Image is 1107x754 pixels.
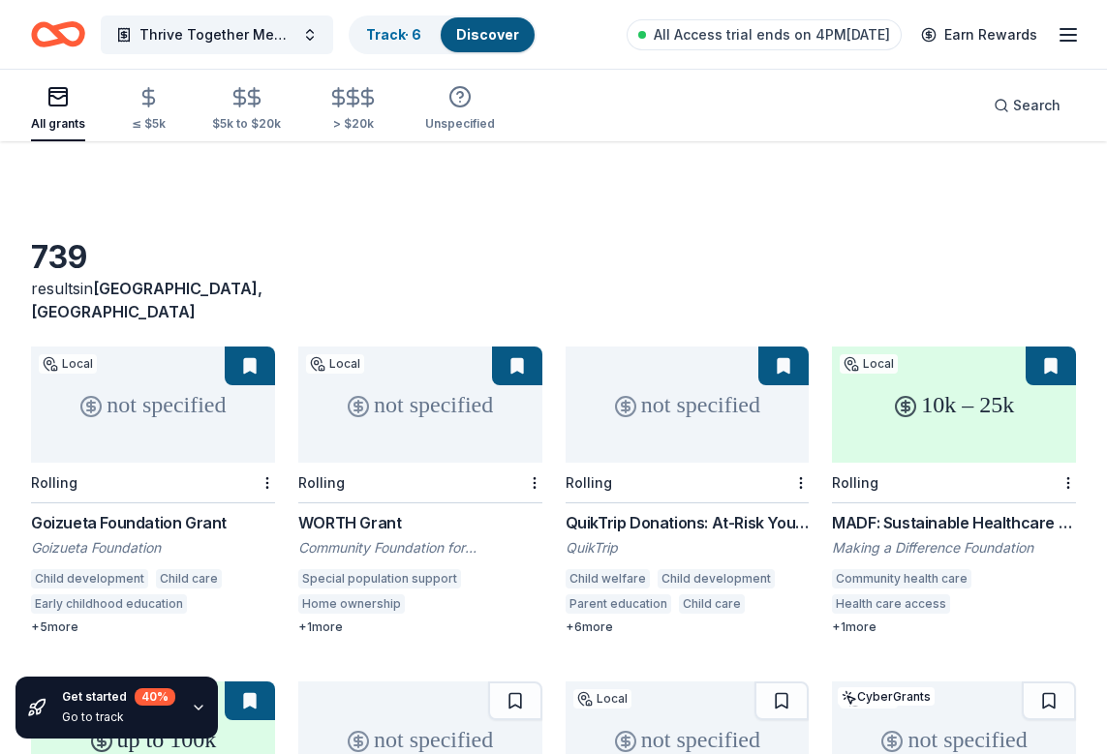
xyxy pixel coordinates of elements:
[31,569,148,588] div: Child development
[978,86,1076,125] button: Search
[349,15,537,54] button: Track· 6Discover
[832,511,1076,534] div: MADF: Sustainable Healthcare Grants
[31,279,262,321] span: [GEOGRAPHIC_DATA], [GEOGRAPHIC_DATA]
[62,688,175,706] div: Get started
[31,279,262,321] span: in
[573,689,631,709] div: Local
[654,23,890,46] span: All Access trial ends on 4PM[DATE]
[456,26,519,43] a: Discover
[832,474,878,491] div: Rolling
[679,594,745,614] div: Child care
[298,594,405,614] div: Home ownership
[832,569,971,588] div: Community health care
[566,511,810,534] div: QuikTrip Donations: At-Risk Youth and Early Childhood Education
[31,474,77,491] div: Rolling
[212,78,281,141] button: $5k to $20k
[298,619,542,635] div: + 1 more
[31,594,187,614] div: Early childhood education
[566,569,650,588] div: Child welfare
[832,538,1076,558] div: Making a Difference Foundation
[31,347,275,463] div: not specified
[139,23,294,46] span: Thrive Together Mental Health and Well-Being Program
[31,238,275,277] div: 739
[132,78,166,141] button: ≤ $5k
[298,511,542,534] div: WORTH Grant
[31,12,85,57] a: Home
[31,277,275,323] div: results
[31,77,85,141] button: All grants
[1013,94,1061,117] span: Search
[62,709,175,725] div: Go to track
[832,619,1076,635] div: + 1 more
[327,116,379,132] div: > $20k
[298,347,542,635] a: not specifiedLocalRollingWORTH GrantCommunity Foundation for [GEOGRAPHIC_DATA]Special population ...
[566,619,810,635] div: + 6 more
[31,116,85,132] div: All grants
[566,347,810,463] div: not specified
[298,538,542,558] div: Community Foundation for [GEOGRAPHIC_DATA]
[298,569,461,588] div: Special population support
[298,474,345,491] div: Rolling
[31,538,275,558] div: Goizueta Foundation
[306,354,364,374] div: Local
[566,474,612,491] div: Rolling
[566,594,671,614] div: Parent education
[658,569,775,588] div: Child development
[39,354,97,374] div: Local
[838,687,935,706] div: CyberGrants
[31,347,275,635] a: not specifiedLocalRollingGoizueta Foundation GrantGoizueta FoundationChild developmentChild careE...
[132,116,166,132] div: ≤ $5k
[101,15,333,54] button: Thrive Together Mental Health and Well-Being Program
[366,26,421,43] a: Track· 6
[425,77,495,141] button: Unspecified
[135,688,175,706] div: 40 %
[627,19,902,50] a: All Access trial ends on 4PM[DATE]
[832,347,1076,635] a: 10k – 25kLocalRollingMADF: Sustainable Healthcare GrantsMaking a Difference FoundationCommunity h...
[298,347,542,463] div: not specified
[566,538,810,558] div: QuikTrip
[566,347,810,635] a: not specifiedRollingQuikTrip Donations: At-Risk Youth and Early Childhood EducationQuikTripChild ...
[31,511,275,534] div: Goizueta Foundation Grant
[832,347,1076,463] div: 10k – 25k
[156,569,222,588] div: Child care
[840,354,898,374] div: Local
[909,17,1049,52] a: Earn Rewards
[327,78,379,141] button: > $20k
[31,619,275,635] div: + 5 more
[425,116,495,132] div: Unspecified
[212,116,281,132] div: $5k to $20k
[832,594,950,614] div: Health care access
